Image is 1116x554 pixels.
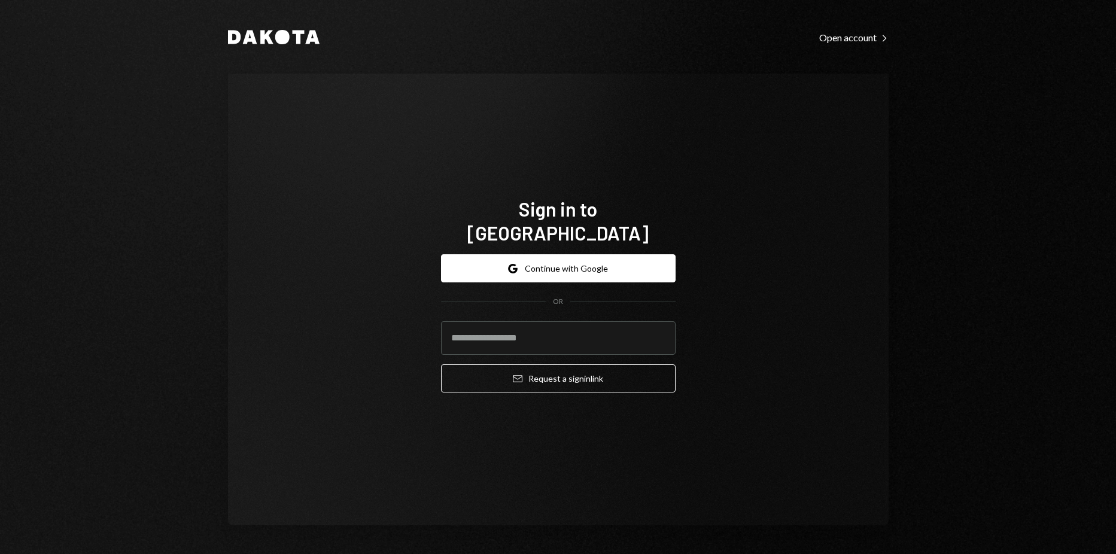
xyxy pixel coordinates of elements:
button: Continue with Google [441,254,676,282]
div: Open account [819,32,889,44]
button: Request a signinlink [441,364,676,392]
div: OR [553,297,563,307]
h1: Sign in to [GEOGRAPHIC_DATA] [441,197,676,245]
a: Open account [819,31,889,44]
